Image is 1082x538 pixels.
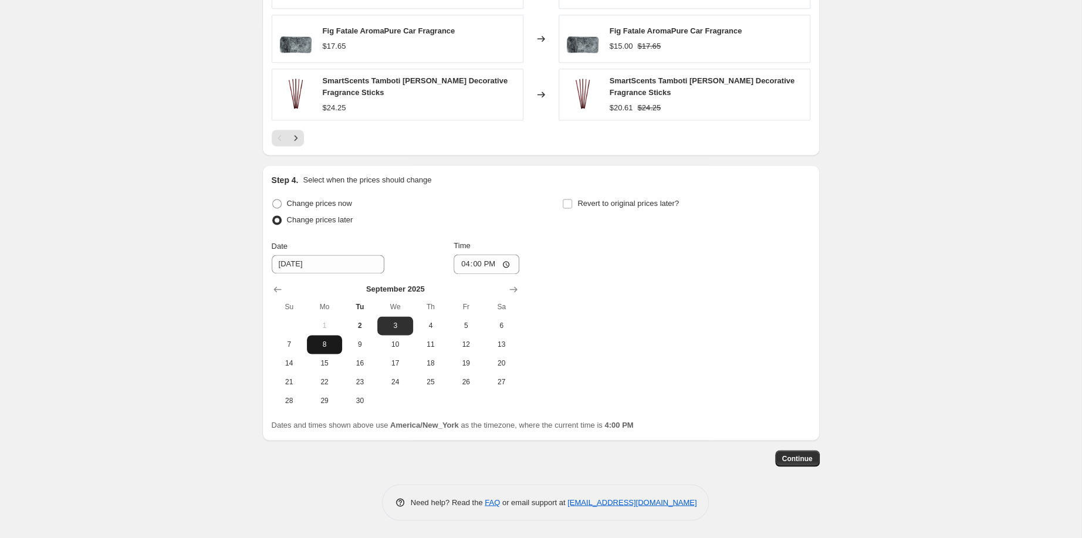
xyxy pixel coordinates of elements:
a: FAQ [485,498,500,506]
span: We [382,302,408,312]
button: Today Tuesday September 2 2025 [342,316,377,335]
span: Change prices now [287,199,352,208]
div: $17.65 [323,40,346,52]
button: Wednesday September 17 2025 [377,354,412,373]
button: Saturday September 13 2025 [483,335,519,354]
button: Monday September 29 2025 [307,391,342,410]
button: Continue [775,450,820,466]
span: 20 [488,358,514,368]
button: Saturday September 27 2025 [483,373,519,391]
button: Sunday September 7 2025 [272,335,307,354]
span: 6 [488,321,514,330]
b: America/New_York [390,421,459,429]
th: Saturday [483,297,519,316]
span: SmartScents Tamboti [PERSON_NAME] Decorative Fragrance Sticks [610,76,794,97]
th: Sunday [272,297,307,316]
span: 7 [276,340,302,349]
th: Wednesday [377,297,412,316]
div: $15.00 [610,40,633,52]
span: 27 [488,377,514,387]
button: Wednesday September 10 2025 [377,335,412,354]
button: Show next month, October 2025 [505,281,522,297]
button: Saturday September 20 2025 [483,354,519,373]
span: 5 [453,321,479,330]
span: Continue [782,454,813,463]
span: 2 [347,321,373,330]
button: Friday September 5 2025 [448,316,483,335]
span: 28 [276,396,302,405]
span: Need help? Read the [411,498,485,506]
p: Select when the prices should change [303,174,431,186]
button: Wednesday September 3 2025 [377,316,412,335]
span: 4 [418,321,444,330]
span: 3 [382,321,408,330]
button: Show previous month, August 2025 [269,281,286,297]
b: 4:00 PM [604,421,633,429]
span: 23 [347,377,373,387]
span: Mo [312,302,337,312]
span: Time [454,241,470,250]
span: 18 [418,358,444,368]
span: Tu [347,302,373,312]
input: 12:00 [454,254,519,274]
button: Tuesday September 16 2025 [342,354,377,373]
span: 12 [453,340,479,349]
span: 16 [347,358,373,368]
span: Fig Fatale AromaPure Car Fragrance [610,26,742,35]
strike: $17.65 [637,40,661,52]
span: 29 [312,396,337,405]
span: 24 [382,377,408,387]
img: sp20_fs1020_a_web_1_80x.png [565,77,600,112]
button: Wednesday September 24 2025 [377,373,412,391]
button: Friday September 19 2025 [448,354,483,373]
button: Thursday September 4 2025 [413,316,448,335]
th: Thursday [413,297,448,316]
button: Friday September 26 2025 [448,373,483,391]
button: Saturday September 6 2025 [483,316,519,335]
span: Revert to original prices later? [577,199,679,208]
button: Sunday September 28 2025 [272,391,307,410]
button: Monday September 8 2025 [307,335,342,354]
button: Thursday September 25 2025 [413,373,448,391]
span: Su [276,302,302,312]
strike: $24.25 [637,102,661,114]
span: 10 [382,340,408,349]
span: SmartScents Tamboti [PERSON_NAME] Decorative Fragrance Sticks [323,76,508,97]
div: $20.61 [610,102,633,114]
span: 19 [453,358,479,368]
span: 11 [418,340,444,349]
button: Monday September 15 2025 [307,354,342,373]
span: 17 [382,358,408,368]
button: Sunday September 14 2025 [272,354,307,373]
img: sp20_fs1020_a_web_1_80x.png [278,77,313,112]
th: Tuesday [342,297,377,316]
span: 30 [347,396,373,405]
th: Friday [448,297,483,316]
span: 8 [312,340,337,349]
button: Friday September 12 2025 [448,335,483,354]
span: 25 [418,377,444,387]
button: Tuesday September 9 2025 [342,335,377,354]
span: Change prices later [287,215,353,224]
button: Tuesday September 23 2025 [342,373,377,391]
nav: Pagination [272,130,304,146]
span: Fig Fatale AromaPure Car Fragrance [323,26,455,35]
span: Date [272,242,288,251]
span: Sa [488,302,514,312]
span: Dates and times shown above use as the timezone, where the current time is [272,421,634,429]
span: Fr [453,302,479,312]
span: 14 [276,358,302,368]
button: Next [288,130,304,146]
img: fig-fatale-aromapure-car-fragrance-partylite-us_80x.png [278,21,313,56]
span: 15 [312,358,337,368]
span: 21 [276,377,302,387]
button: Thursday September 18 2025 [413,354,448,373]
input: 9/2/2025 [272,255,384,273]
span: 22 [312,377,337,387]
button: Monday September 22 2025 [307,373,342,391]
span: or email support at [500,498,567,506]
h2: Step 4. [272,174,299,186]
span: Th [418,302,444,312]
a: [EMAIL_ADDRESS][DOMAIN_NAME] [567,498,696,506]
button: Tuesday September 30 2025 [342,391,377,410]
